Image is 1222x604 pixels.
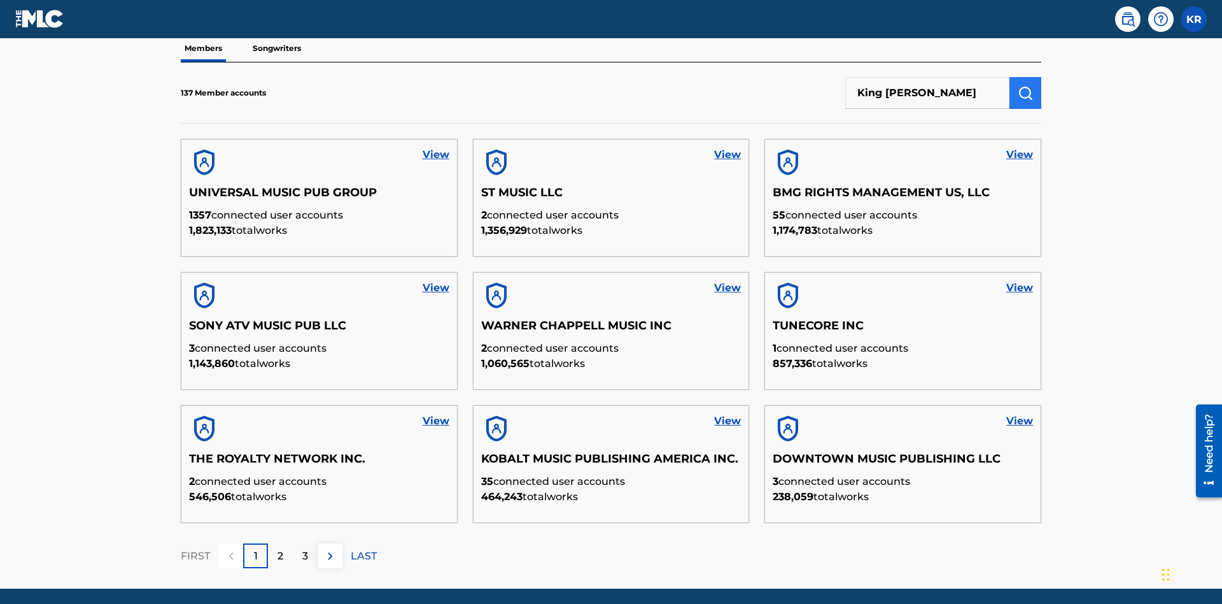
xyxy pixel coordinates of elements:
img: account [189,280,220,311]
p: Members [181,35,226,62]
h5: KOBALT MUSIC PUBLISHING AMERICA INC. [481,452,741,474]
a: View [1006,147,1033,162]
p: connected user accounts [189,208,449,223]
img: MLC Logo [15,10,64,28]
span: 1 [773,342,776,354]
iframe: Resource Center [1186,399,1222,504]
img: help [1153,11,1169,27]
div: User Menu [1181,6,1207,32]
p: total works [189,489,449,505]
p: 3 [302,549,308,564]
img: account [773,280,803,311]
div: Help [1148,6,1174,32]
p: connected user accounts [773,208,1033,223]
span: 3 [189,342,195,354]
p: total works [189,223,449,238]
a: View [714,413,741,429]
a: View [1006,280,1033,296]
img: account [189,147,220,178]
p: connected user accounts [773,341,1033,356]
p: total works [481,223,741,238]
p: connected user accounts [773,474,1033,489]
p: Songwriters [249,35,305,62]
span: 2 [189,475,195,487]
a: View [423,413,449,429]
p: connected user accounts [189,341,449,356]
span: 3 [773,475,778,487]
img: search [1120,11,1135,27]
span: 55 [773,209,785,221]
p: connected user accounts [481,341,741,356]
p: total works [481,356,741,371]
a: View [714,147,741,162]
a: View [714,280,741,296]
h5: THE ROYALTY NETWORK INC. [189,452,449,474]
img: account [773,413,803,444]
img: account [481,280,512,311]
h5: DOWNTOWN MUSIC PUBLISHING LLC [773,452,1033,474]
p: 137 Member accounts [181,87,266,99]
a: View [1006,413,1033,429]
p: total works [773,223,1033,238]
h5: WARNER CHAPPELL MUSIC INC [481,319,741,341]
p: total works [481,489,741,505]
a: Public Search [1115,6,1141,32]
span: 1,143,860 [189,357,235,370]
p: total works [773,489,1033,505]
p: total works [189,356,449,371]
input: Search Members [845,77,1009,109]
img: Search Works [1018,85,1033,101]
img: account [189,413,220,444]
span: 1,174,783 [773,224,817,236]
p: total works [773,356,1033,371]
span: 2 [481,342,487,354]
img: right [323,549,338,564]
span: 464,243 [481,491,523,503]
p: connected user accounts [189,474,449,489]
p: connected user accounts [481,208,741,223]
p: FIRST [181,549,210,564]
a: View [423,280,449,296]
h5: SONY ATV MUSIC PUB LLC [189,319,449,341]
p: 1 [254,549,258,564]
p: connected user accounts [481,474,741,489]
span: 1357 [189,209,211,221]
span: 546,506 [189,491,231,503]
p: 2 [277,549,283,564]
img: account [773,147,803,178]
span: 238,059 [773,491,813,503]
img: account [481,147,512,178]
span: 2 [481,209,487,221]
span: 1,356,929 [481,224,527,236]
h5: UNIVERSAL MUSIC PUB GROUP [189,185,449,208]
a: View [423,147,449,162]
img: account [481,413,512,444]
p: LAST [351,549,377,564]
h5: ST MUSIC LLC [481,185,741,208]
iframe: Chat Widget [1158,543,1222,604]
h5: TUNECORE INC [773,319,1033,341]
span: 1,823,133 [189,224,232,236]
div: Drag [1162,556,1170,594]
span: 35 [481,475,493,487]
h5: BMG RIGHTS MANAGEMENT US, LLC [773,185,1033,208]
span: 1,060,565 [481,357,530,370]
span: 857,336 [773,357,812,370]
